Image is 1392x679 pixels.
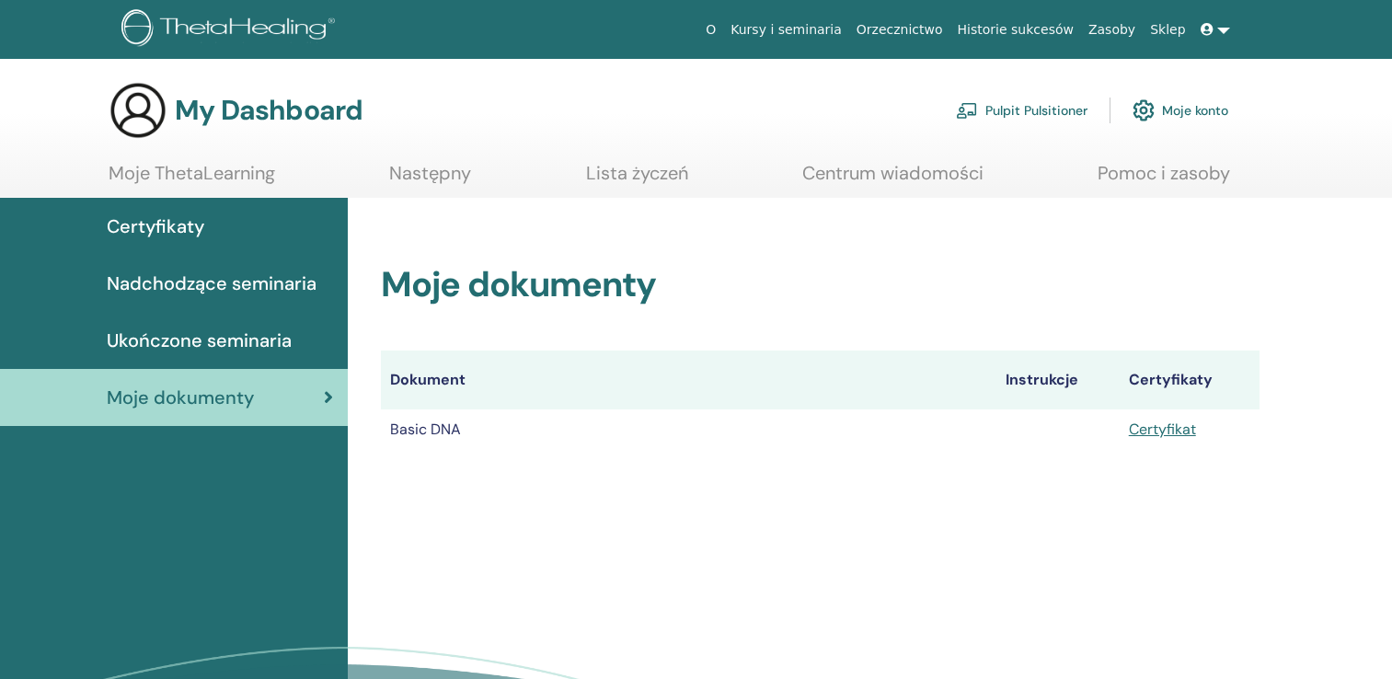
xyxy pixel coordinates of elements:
[121,9,341,51] img: logo.png
[802,162,984,198] a: Centrum wiadomości
[381,351,995,409] th: Dokument
[950,13,1081,47] a: Historie sukcesów
[849,13,950,47] a: Orzecznictwo
[586,162,688,198] a: Lista życzeń
[107,270,316,297] span: Nadchodzące seminaria
[1143,13,1192,47] a: Sklep
[1098,162,1230,198] a: Pomoc i zasoby
[723,13,849,47] a: Kursy i seminaria
[956,102,978,119] img: chalkboard-teacher.svg
[389,162,471,198] a: Następny
[381,264,1260,306] h2: Moje dokumenty
[107,213,204,240] span: Certyfikaty
[175,94,362,127] h3: My Dashboard
[109,162,275,198] a: Moje ThetaLearning
[1129,420,1196,439] a: Certyfikat
[1133,90,1228,131] a: Moje konto
[996,351,1120,409] th: Instrukcje
[1081,13,1143,47] a: Zasoby
[1133,95,1155,126] img: cog.svg
[1120,351,1260,409] th: Certyfikaty
[381,409,995,450] td: Basic DNA
[698,13,723,47] a: O
[107,384,254,411] span: Moje dokumenty
[107,327,292,354] span: Ukończone seminaria
[956,90,1087,131] a: Pulpit Pulsitioner
[109,81,167,140] img: generic-user-icon.jpg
